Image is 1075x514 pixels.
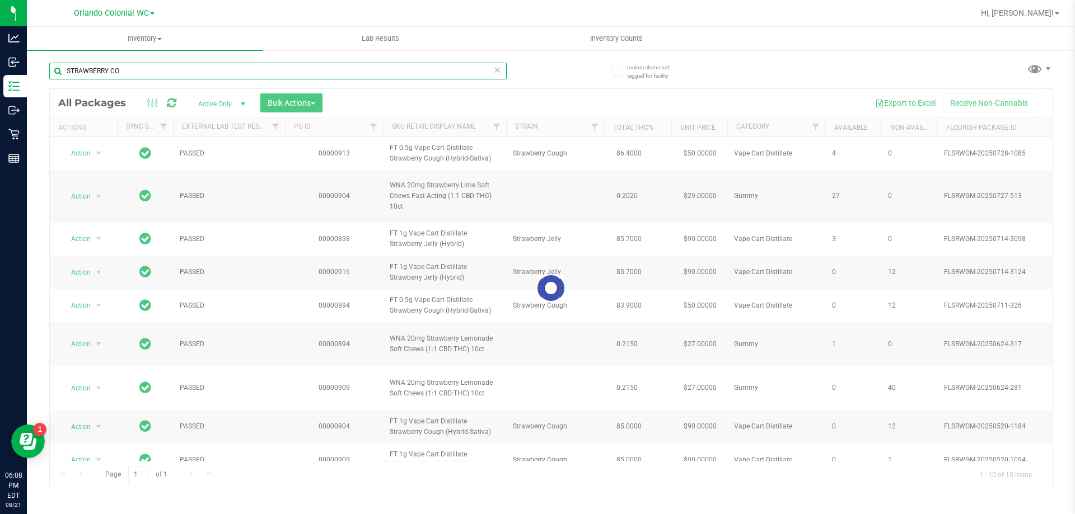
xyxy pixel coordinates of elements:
span: Inventory Counts [575,34,658,44]
inline-svg: Reports [8,153,20,164]
span: Clear [493,63,501,77]
iframe: Resource center [11,425,45,458]
span: Inventory [27,34,263,44]
a: Inventory [27,27,263,50]
input: Search Package ID, Item Name, SKU, Lot or Part Number... [49,63,507,79]
p: 06:08 PM EDT [5,470,22,501]
inline-svg: Analytics [8,32,20,44]
inline-svg: Retail [8,129,20,140]
span: Hi, [PERSON_NAME]! [981,8,1054,17]
span: Orlando Colonial WC [74,8,149,18]
inline-svg: Inbound [8,56,20,68]
a: Inventory Counts [498,27,734,50]
p: 08/21 [5,501,22,509]
a: Lab Results [263,27,498,50]
span: Lab Results [347,34,414,44]
inline-svg: Outbound [8,105,20,116]
iframe: Resource center unread badge [33,423,46,436]
span: Include items not tagged for facility [627,63,683,80]
inline-svg: Inventory [8,81,20,92]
